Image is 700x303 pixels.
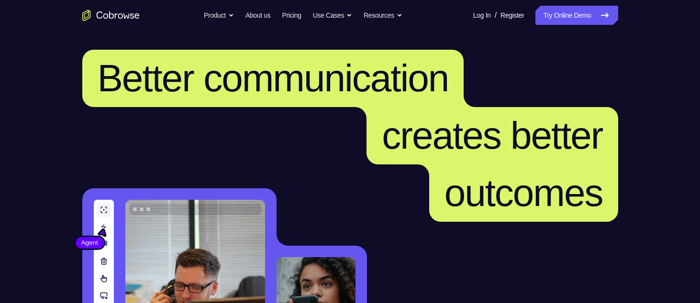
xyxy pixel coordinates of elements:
button: Use Cases [313,6,352,25]
a: About us [245,6,270,25]
span: outcomes [444,172,603,214]
span: creates better [382,114,602,157]
a: Pricing [282,6,301,25]
a: Try Online Demo [535,6,618,25]
span: Agent [76,238,104,248]
span: / [495,10,497,21]
button: Product [204,6,234,25]
a: Register [500,6,524,25]
span: Better communication [98,57,449,99]
button: Resources [364,6,402,25]
a: Log In [473,6,491,25]
a: Go to the home page [82,10,140,21]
